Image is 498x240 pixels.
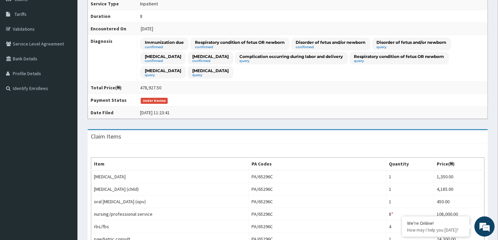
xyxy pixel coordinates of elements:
[88,94,137,107] th: Payment Status
[91,133,121,140] h3: Claim Items
[192,59,229,63] small: confirmed
[248,220,386,233] td: PA/65296C
[192,73,229,77] small: query
[407,227,464,233] p: How may I help you today?
[377,46,446,49] small: query
[386,183,434,196] td: 1
[88,23,137,35] th: Encountered On
[248,158,386,171] th: PA Codes
[145,54,181,59] p: [MEDICAL_DATA]
[91,196,249,208] td: oral [MEDICAL_DATA] (opv)
[140,13,142,20] div: 8
[145,59,181,63] small: confirmed
[434,170,485,183] td: 1,350.00
[88,35,137,82] th: Diagnosis
[91,158,249,171] th: Item
[140,109,170,116] div: [DATE] 11:23:41
[145,73,181,77] small: query
[386,170,434,183] td: 1
[141,98,168,104] span: Under Review
[91,170,249,183] td: [MEDICAL_DATA]
[140,0,158,7] div: Inpatient
[240,54,343,59] p: Complication occurring during labor and delivery
[145,39,184,45] p: Immunization due
[386,158,434,171] th: Quantity
[88,107,137,119] th: Date Filed
[195,39,285,45] p: Respiratory condition of fetus OR newborn
[248,183,386,196] td: PA/65296C
[91,220,249,233] td: rbs/fbs
[296,46,366,49] small: confirmed
[240,59,343,63] small: query
[14,11,27,17] span: Tariffs
[377,39,446,45] p: Disorder of fetus and/or newborn
[91,208,249,220] td: nursing/professional service
[248,196,386,208] td: PA/65296C
[386,196,434,208] td: 1
[192,68,229,73] p: [MEDICAL_DATA]
[248,170,386,183] td: PA/65296C
[434,183,485,196] td: 4,185.00
[145,46,184,49] small: confirmed
[141,26,153,32] span: [DATE]
[354,59,444,63] small: query
[145,68,181,73] p: [MEDICAL_DATA]
[195,46,285,49] small: confirmed
[434,196,485,208] td: 450.00
[88,82,137,94] th: Total Price(₦)
[296,39,366,45] p: Disorder of fetus and/or newborn
[192,54,229,59] p: [MEDICAL_DATA]
[434,158,485,171] th: Price(₦)
[140,84,161,91] div: 478,927.50
[88,10,137,23] th: Duration
[248,208,386,220] td: PA/65296C
[386,208,434,220] td: 8
[91,183,249,196] td: [MEDICAL_DATA] (child)
[354,54,444,59] p: Respiratory condition of fetus OR newborn
[386,220,434,233] td: 4
[407,220,464,226] div: We're Online!
[434,208,485,220] td: 108,000.00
